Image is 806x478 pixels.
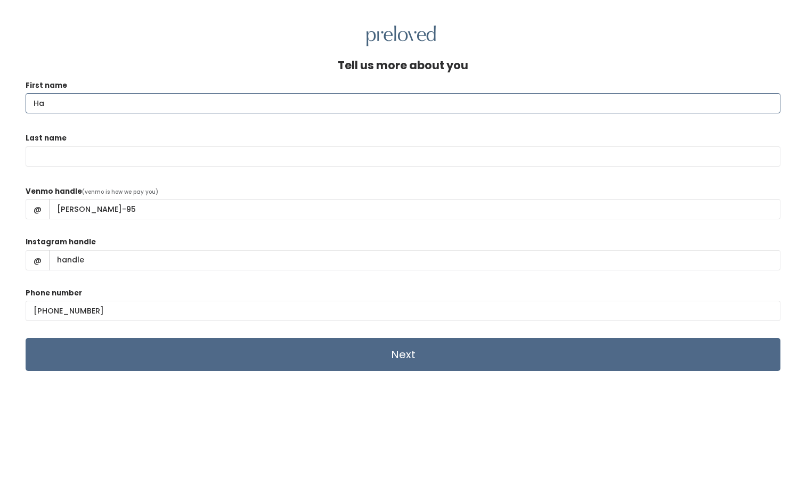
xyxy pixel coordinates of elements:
[26,186,82,197] label: Venmo handle
[26,288,82,299] label: Phone number
[26,133,67,144] label: Last name
[26,80,67,91] label: First name
[26,250,50,270] span: @
[26,338,780,371] input: Next
[367,26,436,46] img: preloved logo
[26,199,50,219] span: @
[338,59,468,71] h4: Tell us more about you
[49,199,780,219] input: handle
[82,188,158,196] span: (venmo is how we pay you)
[49,250,780,270] input: handle
[26,301,780,321] input: (___) ___-____
[26,237,96,248] label: Instagram handle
